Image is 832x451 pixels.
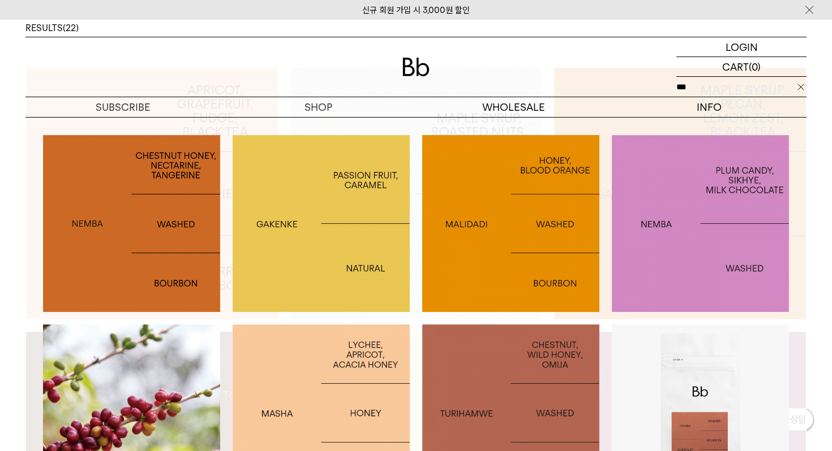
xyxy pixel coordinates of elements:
img: 부룬디 넴바BURUNDI NEMBA [43,135,220,312]
p: INFO [611,97,807,117]
a: CART (0) [676,57,807,77]
p: WHOLESALE [416,97,611,117]
img: 로고 [402,58,430,76]
a: 신규 회원 가입 시 3,000원 할인 [362,5,470,15]
a: SHOP [221,97,416,117]
img: 부룬디 가켄케 BURUNDI GAKENKE [233,135,410,312]
img: 부룬디 넴바 스페셜티BURUNDI NEMBA SPECIALTY [612,135,789,312]
a: LOGIN [676,37,807,57]
img: 부룬디 말리다디BURUNDI MALIDADI [422,135,599,312]
p: CART [722,57,749,76]
p: (0) [749,57,761,76]
p: LOGIN [726,37,758,57]
a: SUBSCRIBE [25,97,221,117]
